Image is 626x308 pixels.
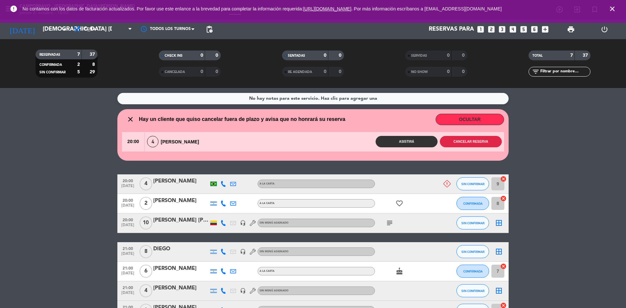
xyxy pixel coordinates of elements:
div: DIEGO [153,245,209,253]
strong: 0 [462,69,466,74]
span: SIN CONFIRMAR [461,182,484,186]
span: [DATE] [120,271,136,279]
span: RE AGENDADA [288,70,312,74]
button: Asistirá [376,136,438,147]
strong: 0 [447,69,450,74]
span: CONFIRMADA [463,270,483,273]
span: CANCELADA [165,70,185,74]
i: headset_mic [240,288,246,294]
div: [PERSON_NAME] [153,284,209,292]
button: Cancelar reserva [440,136,502,147]
span: 20:00 [120,177,136,184]
button: CONFIRMADA [456,197,489,210]
button: CONFIRMADA [456,265,489,278]
i: favorite_border [395,199,403,207]
span: Sin menú asignado [260,250,289,253]
span: SIN CONFIRMAR [461,250,484,254]
span: SIN CONFIRMAR [461,289,484,293]
a: . Por más información escríbanos a [EMAIL_ADDRESS][DOMAIN_NAME] [351,6,502,11]
i: cancel [500,176,507,182]
span: TOTAL [532,54,543,57]
i: looks_4 [509,25,517,34]
div: [PERSON_NAME] [145,136,205,147]
i: looks_two [487,25,496,34]
a: [URL][DOMAIN_NAME] [303,6,351,11]
div: LOG OUT [588,20,621,39]
i: border_all [495,287,503,295]
span: SIN CONFIRMAR [461,221,484,225]
i: add_box [541,25,549,34]
span: 10 [140,216,152,229]
strong: 5 [77,70,80,74]
strong: 2 [77,62,80,67]
span: [DATE] [120,223,136,230]
i: [DATE] [5,22,39,37]
i: subject [386,219,394,227]
i: cake [395,267,403,275]
button: SIN CONFIRMAR [456,245,489,258]
strong: 0 [462,53,466,58]
span: print [567,25,575,33]
button: SIN CONFIRMAR [456,216,489,229]
span: Cena [84,27,96,32]
button: SIN CONFIRMAR [456,177,489,190]
span: CONFIRMADA [463,202,483,205]
span: 20:00 [120,216,136,223]
span: A LA CARTA [260,183,275,185]
span: A LA CARTA [260,202,275,205]
strong: 29 [90,70,96,74]
span: [DATE] [120,291,136,298]
strong: 0 [324,69,326,74]
span: CONFIRMADA [39,63,62,66]
div: [PERSON_NAME] [153,264,209,273]
span: pending_actions [205,25,213,33]
strong: 0 [201,53,203,58]
i: power_settings_new [601,25,608,33]
strong: 7 [570,53,573,58]
span: NO SHOW [411,70,428,74]
strong: 37 [583,53,589,58]
i: looks_one [476,25,485,34]
span: Sin menú asignado [260,222,289,224]
strong: 7 [77,52,80,57]
strong: 0 [324,53,326,58]
span: No contamos con los datos de facturación actualizados. Por favor use este enlance a la brevedad p... [22,6,502,11]
span: 6 [140,265,152,278]
span: Reservas para [429,26,474,33]
span: [DATE] [120,184,136,191]
div: [PERSON_NAME] [153,197,209,205]
span: [DATE] [120,203,136,211]
i: cancel [500,195,507,202]
span: Hay un cliente que quiso cancelar fuera de plazo y avisa que no honrará su reserva [139,115,345,124]
strong: 0 [216,53,219,58]
i: border_all [495,248,503,256]
span: [DATE] [120,252,136,259]
div: [PERSON_NAME] [153,177,209,185]
span: 20:00 [122,132,144,152]
span: SIN CONFIRMAR [39,71,66,74]
span: 21:00 [120,244,136,252]
strong: 8 [92,62,96,67]
span: 4 [147,136,158,147]
span: A LA CARTA [260,270,275,272]
div: [PERSON_NAME] [PERSON_NAME] [153,216,209,225]
span: 21:00 [120,284,136,291]
i: close [608,5,616,13]
i: arrow_drop_down [61,25,68,33]
button: OCULTAR [436,114,504,125]
span: SENTADAS [288,54,305,57]
i: border_all [495,219,503,227]
span: SERVIDAS [411,54,427,57]
i: looks_5 [519,25,528,34]
i: error [10,5,18,13]
i: filter_list [532,68,540,76]
span: 21:00 [120,264,136,271]
strong: 0 [216,69,219,74]
strong: 0 [447,53,450,58]
strong: 0 [339,53,343,58]
span: 20:00 [120,196,136,204]
span: 4 [140,177,152,190]
span: Sin menú asignado [260,289,289,292]
span: CHECK INS [165,54,183,57]
strong: 37 [90,52,96,57]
